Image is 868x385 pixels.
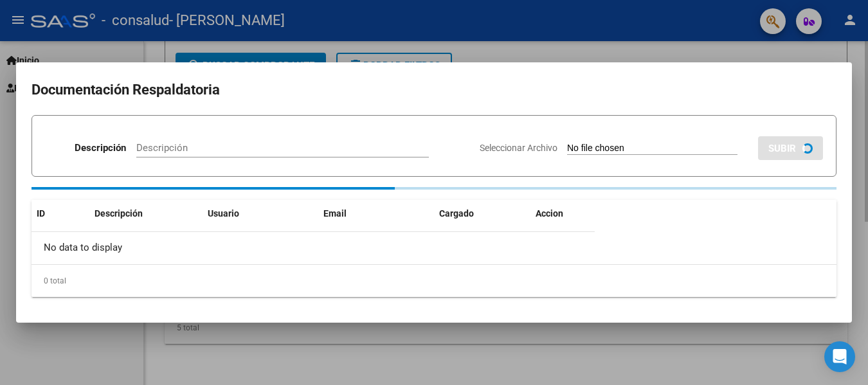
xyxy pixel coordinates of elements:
p: Descripción [75,141,126,156]
datatable-header-cell: Accion [530,200,595,228]
datatable-header-cell: Usuario [203,200,318,228]
span: Seleccionar Archivo [480,143,557,153]
span: SUBIR [768,143,796,154]
h2: Documentación Respaldatoria [32,78,836,102]
datatable-header-cell: ID [32,200,89,228]
span: ID [37,208,45,219]
div: No data to display [32,232,595,264]
div: 0 total [32,265,836,297]
span: Cargado [439,208,474,219]
span: Accion [536,208,563,219]
datatable-header-cell: Descripción [89,200,203,228]
div: Open Intercom Messenger [824,341,855,372]
span: Descripción [95,208,143,219]
button: SUBIR [758,136,823,160]
datatable-header-cell: Email [318,200,434,228]
span: Email [323,208,347,219]
span: Usuario [208,208,239,219]
datatable-header-cell: Cargado [434,200,530,228]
